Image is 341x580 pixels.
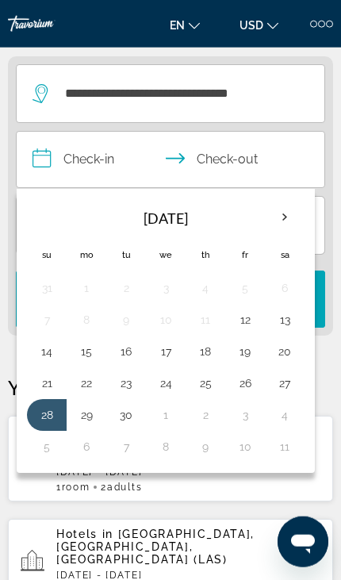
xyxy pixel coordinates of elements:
button: Hotels in [GEOGRAPHIC_DATA], [GEOGRAPHIC_DATA], [GEOGRAPHIC_DATA] (CHI)[DATE] - [DATE]1Room2Adults [8,415,333,502]
button: Next month [267,199,302,236]
button: Day 14 [36,340,58,363]
button: Day 8 [155,436,177,458]
button: Day 6 [75,436,98,458]
button: Day 4 [194,277,216,299]
button: Day 20 [274,340,296,363]
button: Day 19 [234,340,256,363]
span: en [170,19,185,32]
button: Change language [162,13,208,36]
button: Day 7 [115,436,137,458]
button: Day 10 [155,309,177,331]
button: Day 31 [36,277,58,299]
button: Day 2 [194,404,216,426]
button: Day 11 [274,436,296,458]
button: Day 9 [115,309,137,331]
button: Day 17 [155,340,177,363]
button: Day 12 [234,309,256,331]
button: Day 26 [234,372,256,394]
button: Day 4 [274,404,296,426]
span: Hotels in [56,528,113,540]
button: Day 16 [115,340,137,363]
button: Day 5 [36,436,58,458]
button: Day 6 [274,277,296,299]
button: Day 28 [36,404,58,426]
span: Room [62,482,90,493]
button: Search [16,271,325,328]
button: Day 7 [36,309,58,331]
button: Day 2 [115,277,137,299]
button: Change currency [232,13,286,36]
p: Your Recent Searches [8,375,333,399]
button: Day 29 [75,404,98,426]
button: Day 8 [75,309,98,331]
span: 1 [56,482,90,493]
button: Day 25 [194,372,216,394]
button: Day 22 [75,372,98,394]
button: Day 3 [234,404,256,426]
th: [DATE] [67,199,265,237]
iframe: Кнопка для запуску вікна повідомлень [278,517,328,567]
div: Search widget [16,64,325,328]
button: Day 24 [155,372,177,394]
button: Day 11 [194,309,216,331]
button: Day 18 [194,340,216,363]
button: Day 21 [36,372,58,394]
button: Day 1 [155,404,177,426]
button: Day 3 [155,277,177,299]
button: Day 5 [234,277,256,299]
button: Day 27 [274,372,296,394]
button: Check in and out dates [16,131,325,188]
span: Adults [107,482,142,493]
button: Day 10 [234,436,256,458]
button: Day 13 [274,309,296,331]
button: Day 1 [75,277,98,299]
span: 2 [101,482,142,493]
button: Day 9 [194,436,216,458]
button: Day 30 [115,404,137,426]
button: Day 15 [75,340,98,363]
span: [GEOGRAPHIC_DATA], [GEOGRAPHIC_DATA], [GEOGRAPHIC_DATA] (LAS) [56,528,255,566]
button: Day 23 [115,372,137,394]
span: USD [239,19,263,32]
